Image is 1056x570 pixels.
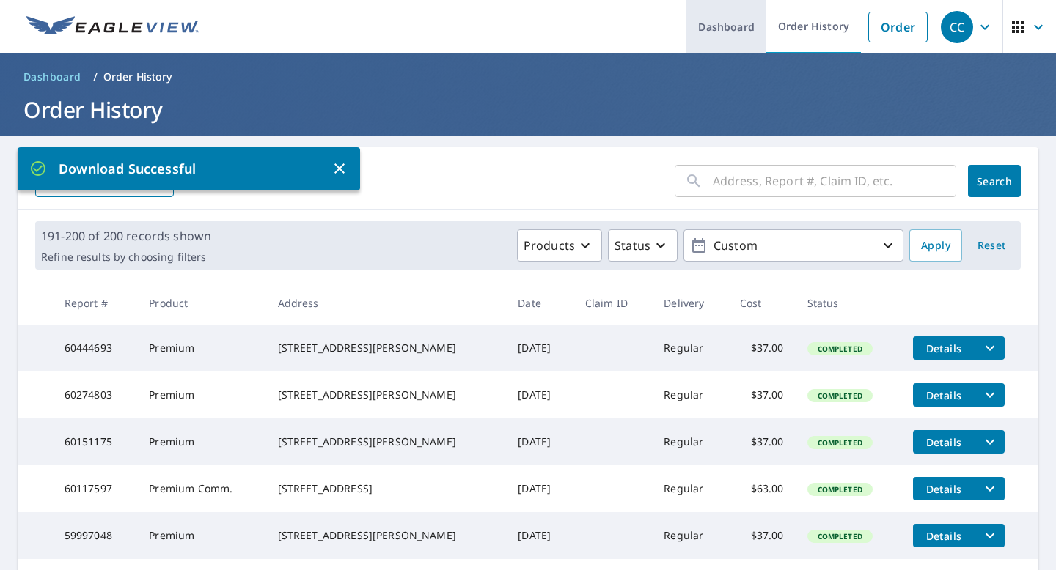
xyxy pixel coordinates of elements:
td: [DATE] [506,371,573,418]
td: 60151175 [53,418,138,465]
span: Reset [974,237,1009,255]
td: [DATE] [506,325,573,371]
a: Order [868,12,928,42]
td: $63.00 [728,465,796,512]
td: [DATE] [506,465,573,512]
td: $37.00 [728,418,796,465]
p: 191-200 of 200 records shown [41,227,211,245]
li: / [93,68,98,86]
th: Cost [728,281,796,325]
td: Regular [652,418,728,465]
td: Regular [652,465,728,512]
td: [DATE] [506,512,573,559]
input: Address, Report #, Claim ID, etc. [713,160,956,201]
td: Regular [652,371,728,418]
th: Product [137,281,265,325]
div: [STREET_ADDRESS][PERSON_NAME] [278,388,495,402]
div: [STREET_ADDRESS][PERSON_NAME] [278,341,495,355]
span: Details [922,435,966,449]
td: $37.00 [728,371,796,418]
div: [STREET_ADDRESS] [278,481,495,496]
span: Apply [921,237,950,255]
button: detailsBtn-60444693 [913,336,975,360]
button: detailsBtn-60117597 [913,477,975,500]
span: Completed [809,437,871,448]
span: Completed [809,531,871,541]
td: 59997048 [53,512,138,559]
button: Status [608,229,678,262]
button: Custom [683,229,903,262]
nav: breadcrumb [18,65,1038,89]
button: detailsBtn-60274803 [913,383,975,407]
span: Completed [809,391,871,401]
p: Refine results by choosing filters [41,251,211,264]
th: Address [266,281,507,325]
td: Premium [137,418,265,465]
th: Report # [53,281,138,325]
p: Products [524,237,575,254]
td: Regular [652,512,728,559]
span: Completed [809,344,871,354]
p: Status [615,237,650,254]
p: Download Successful [29,159,331,179]
button: Search [968,165,1021,197]
button: filesDropdownBtn-60444693 [975,336,1005,360]
button: filesDropdownBtn-60117597 [975,477,1005,500]
td: Regular [652,325,728,371]
td: 60444693 [53,325,138,371]
th: Claim ID [573,281,652,325]
button: filesDropdownBtn-60151175 [975,430,1005,454]
td: Premium [137,512,265,559]
td: $37.00 [728,512,796,559]
td: Premium [137,325,265,371]
div: CC [941,11,973,43]
button: detailsBtn-59997048 [913,524,975,547]
span: Details [922,529,966,543]
button: filesDropdownBtn-59997048 [975,524,1005,547]
td: Premium [137,371,265,418]
span: Search [980,174,1009,188]
span: Details [922,341,966,355]
h1: Order History [18,95,1038,125]
th: Delivery [652,281,728,325]
td: [DATE] [506,418,573,465]
span: Completed [809,484,871,495]
span: Details [922,482,966,496]
p: Order History [103,70,172,84]
a: Dashboard [18,65,87,89]
img: EV Logo [26,16,199,38]
span: Details [922,388,966,402]
button: detailsBtn-60151175 [913,430,975,454]
td: $37.00 [728,325,796,371]
td: 60117597 [53,465,138,512]
td: 60274803 [53,371,138,418]
div: [STREET_ADDRESS][PERSON_NAME] [278,528,495,543]
button: Apply [909,229,962,262]
button: Products [517,229,602,262]
td: Premium Comm. [137,465,265,512]
button: Reset [968,229,1015,262]
th: Status [796,281,901,325]
p: Custom [708,233,879,259]
span: Dashboard [23,70,81,84]
button: filesDropdownBtn-60274803 [975,383,1005,407]
th: Date [506,281,573,325]
div: [STREET_ADDRESS][PERSON_NAME] [278,434,495,449]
